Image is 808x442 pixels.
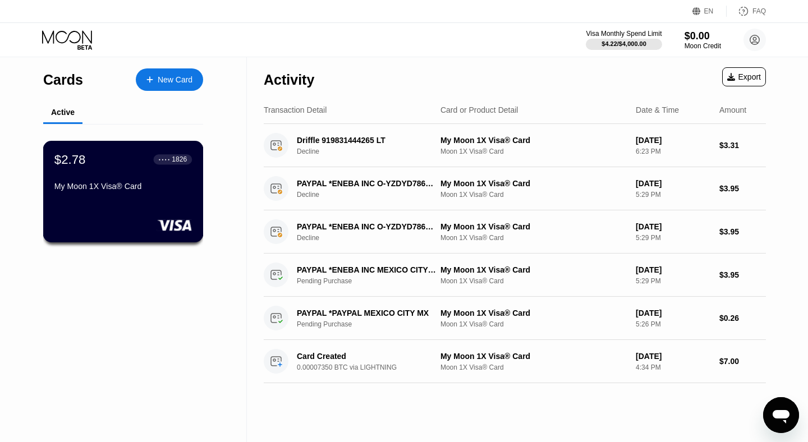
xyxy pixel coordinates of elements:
div: $0.00 [685,30,721,42]
div: $3.95 [719,227,766,236]
div: Decline [297,191,448,199]
div: ● ● ● ● [159,158,170,161]
div: 6:23 PM [636,148,710,155]
div: PAYPAL *ENEBA INC O-YZDYD7868746633 US [297,179,437,188]
div: My Moon 1X Visa® Card [440,222,627,231]
div: My Moon 1X Visa® Card [440,179,627,188]
div: [DATE] [636,179,710,188]
div: Cards [43,72,83,88]
div: My Moon 1X Visa® Card [54,182,192,191]
div: $0.00Moon Credit [685,30,721,50]
div: New Card [136,68,203,91]
div: 0.00007350 BTC via LIGHTNING [297,363,448,371]
div: [DATE] [636,222,710,231]
div: PAYPAL *ENEBA INC O-YZDYD7868746633 USDeclineMy Moon 1X Visa® CardMoon 1X Visa® Card[DATE]5:29 PM... [264,210,766,254]
div: PAYPAL *ENEBA INC MEXICO CITY MXPending PurchaseMy Moon 1X Visa® CardMoon 1X Visa® Card[DATE]5:29... [264,254,766,297]
iframe: Button to launch messaging window [763,397,799,433]
div: [DATE] [636,352,710,361]
div: FAQ [752,7,766,15]
div: Card or Product Detail [440,105,518,114]
div: Moon 1X Visa® Card [440,277,627,285]
div: $7.00 [719,357,766,366]
div: Moon Credit [685,42,721,50]
div: New Card [158,75,192,85]
div: $2.78 [54,152,86,167]
div: Transaction Detail [264,105,327,114]
div: Active [51,108,75,117]
div: Visa Monthly Spend Limit [586,30,662,38]
div: My Moon 1X Visa® Card [440,136,627,145]
div: Decline [297,234,448,242]
div: FAQ [727,6,766,17]
div: Driffle 919831444265 LT [297,136,437,145]
div: Export [722,67,766,86]
div: [DATE] [636,265,710,274]
div: PAYPAL *ENEBA INC MEXICO CITY MX [297,265,437,274]
div: 1826 [172,155,187,163]
div: 5:26 PM [636,320,710,328]
div: $3.95 [719,270,766,279]
div: PAYPAL *ENEBA INC O-YZDYD7868746633 USDeclineMy Moon 1X Visa® CardMoon 1X Visa® Card[DATE]5:29 PM... [264,167,766,210]
div: EN [704,7,714,15]
div: Card Created0.00007350 BTC via LIGHTNINGMy Moon 1X Visa® CardMoon 1X Visa® Card[DATE]4:34 PM$7.00 [264,340,766,383]
div: $3.31 [719,141,766,150]
div: Pending Purchase [297,320,448,328]
div: $2.78● ● ● ●1826My Moon 1X Visa® Card [44,141,203,242]
div: [DATE] [636,309,710,317]
div: Amount [719,105,746,114]
div: My Moon 1X Visa® Card [440,309,627,317]
div: 5:29 PM [636,191,710,199]
div: 4:34 PM [636,363,710,371]
div: EN [692,6,727,17]
div: Driffle 919831444265 LTDeclineMy Moon 1X Visa® CardMoon 1X Visa® Card[DATE]6:23 PM$3.31 [264,124,766,167]
div: Moon 1X Visa® Card [440,234,627,242]
div: $3.95 [719,184,766,193]
div: My Moon 1X Visa® Card [440,265,627,274]
div: Activity [264,72,314,88]
div: Moon 1X Visa® Card [440,191,627,199]
div: 5:29 PM [636,277,710,285]
div: Moon 1X Visa® Card [440,320,627,328]
div: $0.26 [719,314,766,323]
div: Date & Time [636,105,679,114]
div: $4.22 / $4,000.00 [602,40,646,47]
div: Card Created [297,352,437,361]
div: PAYPAL *ENEBA INC O-YZDYD7868746633 US [297,222,437,231]
div: 5:29 PM [636,234,710,242]
div: My Moon 1X Visa® Card [440,352,627,361]
div: PAYPAL *PAYPAL MEXICO CITY MX [297,309,437,317]
div: PAYPAL *PAYPAL MEXICO CITY MXPending PurchaseMy Moon 1X Visa® CardMoon 1X Visa® Card[DATE]5:26 PM... [264,297,766,340]
div: Moon 1X Visa® Card [440,148,627,155]
div: Export [727,72,761,81]
div: [DATE] [636,136,710,145]
div: Visa Monthly Spend Limit$4.22/$4,000.00 [586,30,662,50]
div: Decline [297,148,448,155]
div: Pending Purchase [297,277,448,285]
div: Moon 1X Visa® Card [440,363,627,371]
